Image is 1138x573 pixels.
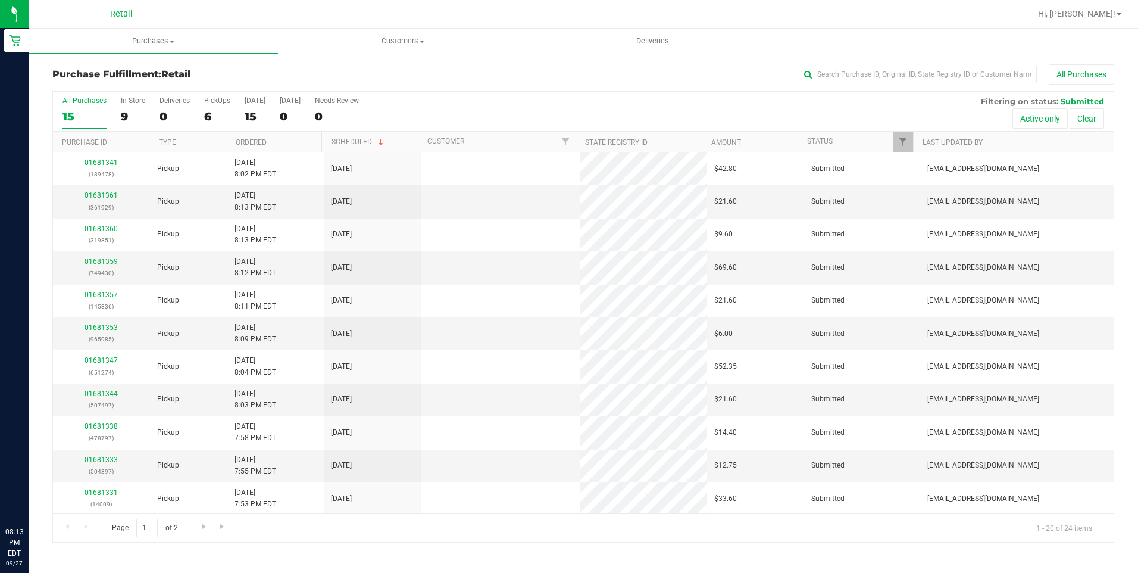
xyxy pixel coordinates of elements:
[811,196,845,207] span: Submitted
[60,499,143,510] p: (14009)
[714,460,737,471] span: $12.75
[714,328,733,340] span: $6.00
[799,66,1037,83] input: Search Purchase ID, Original ID, State Registry ID or Customer Name...
[12,478,48,513] iframe: Resource center
[235,157,276,180] span: [DATE] 8:02 PM EDT
[157,460,179,471] span: Pickup
[29,36,278,46] span: Purchases
[714,262,737,273] span: $69.60
[714,493,737,505] span: $33.60
[157,163,179,175] span: Pickup
[315,96,359,105] div: Needs Review
[159,138,176,147] a: Type
[157,328,179,340] span: Pickup
[1061,96,1104,106] span: Submitted
[811,163,845,175] span: Submitted
[121,96,145,105] div: In Store
[235,289,276,312] span: [DATE] 8:11 PM EDT
[85,191,118,200] a: 01681361
[235,223,276,246] span: [DATE] 8:13 PM EDT
[5,527,23,559] p: 08:13 PM EDT
[60,202,143,213] p: (361929)
[811,361,845,372] span: Submitted
[528,29,777,54] a: Deliveries
[927,163,1039,175] span: [EMAIL_ADDRESS][DOMAIN_NAME]
[157,361,179,372] span: Pickup
[714,163,737,175] span: $42.80
[52,69,407,80] h3: Purchase Fulfillment:
[235,355,276,378] span: [DATE] 8:04 PM EDT
[811,262,845,273] span: Submitted
[620,36,685,46] span: Deliveries
[811,427,845,438] span: Submitted
[60,432,143,444] p: (478797)
[204,96,230,105] div: PickUps
[235,190,276,213] span: [DATE] 8:13 PM EDT
[235,454,276,477] span: [DATE] 7:55 PM EDT
[157,295,179,306] span: Pickup
[280,96,301,105] div: [DATE]
[927,196,1039,207] span: [EMAIL_ADDRESS][DOMAIN_NAME]
[279,36,527,46] span: Customers
[331,262,352,273] span: [DATE]
[331,394,352,405] span: [DATE]
[235,487,276,510] span: [DATE] 7:53 PM EDT
[102,519,187,537] span: Page of 2
[245,110,265,123] div: 15
[714,229,733,240] span: $9.60
[714,394,737,405] span: $21.60
[62,110,107,123] div: 15
[315,110,359,123] div: 0
[278,29,527,54] a: Customers
[331,460,352,471] span: [DATE]
[121,110,145,123] div: 9
[927,394,1039,405] span: [EMAIL_ADDRESS][DOMAIN_NAME]
[157,427,179,438] span: Pickup
[235,388,276,411] span: [DATE] 8:03 PM EDT
[714,361,737,372] span: $52.35
[331,361,352,372] span: [DATE]
[714,295,737,306] span: $21.60
[927,262,1039,273] span: [EMAIL_ADDRESS][DOMAIN_NAME]
[136,519,158,537] input: 1
[161,68,190,80] span: Retail
[893,132,912,152] a: Filter
[85,291,118,299] a: 01681357
[110,9,133,19] span: Retail
[157,493,179,505] span: Pickup
[927,229,1039,240] span: [EMAIL_ADDRESS][DOMAIN_NAME]
[157,196,179,207] span: Pickup
[714,196,737,207] span: $21.60
[85,456,118,464] a: 01681333
[60,267,143,279] p: (749430)
[1038,9,1115,18] span: Hi, [PERSON_NAME]!
[62,138,107,147] a: Purchase ID
[5,559,23,568] p: 09/27
[1070,108,1104,129] button: Clear
[714,427,737,438] span: $14.40
[214,519,232,535] a: Go to the last page
[331,427,352,438] span: [DATE]
[927,328,1039,340] span: [EMAIL_ADDRESS][DOMAIN_NAME]
[157,394,179,405] span: Pickup
[331,328,352,340] span: [DATE]
[60,169,143,180] p: (139478)
[160,110,190,123] div: 0
[60,235,143,246] p: (319851)
[85,158,118,167] a: 01681341
[1049,64,1114,85] button: All Purchases
[280,110,301,123] div: 0
[9,35,21,46] inline-svg: Retail
[85,323,118,332] a: 01681353
[556,132,576,152] a: Filter
[807,137,833,145] a: Status
[927,361,1039,372] span: [EMAIL_ADDRESS][DOMAIN_NAME]
[85,390,118,398] a: 01681344
[85,422,118,431] a: 01681338
[235,256,276,279] span: [DATE] 8:12 PM EDT
[157,229,179,240] span: Pickup
[585,138,648,147] a: State Registry ID
[60,301,143,312] p: (145336)
[927,295,1039,306] span: [EMAIL_ADDRESS][DOMAIN_NAME]
[331,196,352,207] span: [DATE]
